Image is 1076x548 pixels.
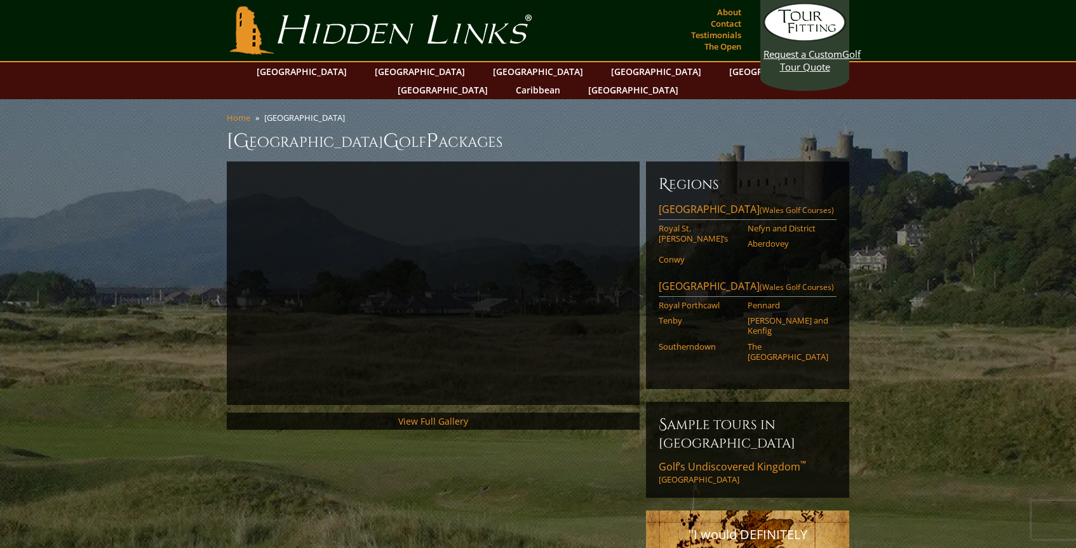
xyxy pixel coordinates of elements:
a: Aberdovey [748,238,828,249]
a: Tenby [659,315,739,325]
a: Home [227,112,250,123]
a: Testimonials [688,26,744,44]
a: The [GEOGRAPHIC_DATA] [748,341,828,362]
a: View Full Gallery [398,415,468,427]
a: Pennard [748,300,828,310]
a: [GEOGRAPHIC_DATA] [250,62,353,81]
iframe: Sir-Nick-on-Wales [239,174,627,392]
a: Royal Porthcawl [659,300,739,310]
a: Conwy [659,254,739,264]
span: Request a Custom [763,48,842,60]
a: [GEOGRAPHIC_DATA] [582,81,685,99]
a: [GEOGRAPHIC_DATA] [368,62,471,81]
span: Golf’s Undiscovered Kingdom [659,460,806,474]
a: Southerndown [659,341,739,352]
span: (Wales Golf Courses) [760,205,834,216]
h6: Regions [659,174,837,195]
a: Caribbean [509,81,567,99]
a: [GEOGRAPHIC_DATA](Wales Golf Courses) [659,202,837,220]
h1: [GEOGRAPHIC_DATA] olf ackages [227,128,849,154]
a: [GEOGRAPHIC_DATA] [391,81,494,99]
a: Royal St. [PERSON_NAME]’s [659,223,739,244]
a: [PERSON_NAME] and Kenfig [748,315,828,336]
a: [GEOGRAPHIC_DATA] [723,62,826,81]
a: Golf’s Undiscovered Kingdom™[GEOGRAPHIC_DATA] [659,460,837,485]
span: (Wales Golf Courses) [760,282,834,292]
a: Contact [708,15,744,32]
a: The Open [701,38,744,55]
sup: ™ [800,458,806,469]
a: [GEOGRAPHIC_DATA] [487,62,589,81]
span: P [426,128,438,154]
a: Request a CustomGolf Tour Quote [763,3,846,73]
a: Nefyn and District [748,223,828,233]
a: [GEOGRAPHIC_DATA] [605,62,708,81]
span: G [383,128,399,154]
a: [GEOGRAPHIC_DATA](Wales Golf Courses) [659,279,837,297]
a: About [714,3,744,21]
li: [GEOGRAPHIC_DATA] [264,112,350,123]
h6: Sample Tours in [GEOGRAPHIC_DATA] [659,414,837,452]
